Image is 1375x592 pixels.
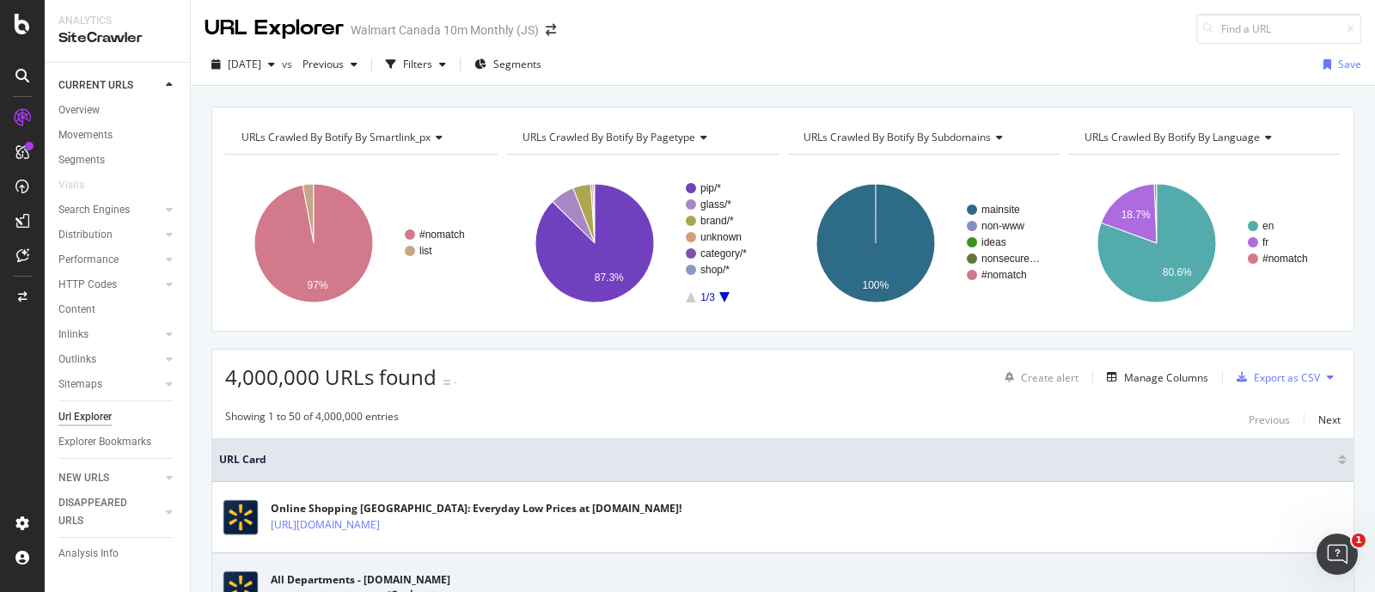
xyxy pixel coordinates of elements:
span: URLs Crawled By Botify By language [1085,130,1260,144]
h4: URLs Crawled By Botify By language [1081,124,1325,151]
text: category/* [700,247,747,259]
div: DISAPPEARED URLS [58,494,145,530]
div: Showing 1 to 50 of 4,000,000 entries [225,409,399,430]
a: Visits [58,176,101,194]
div: Outlinks [58,351,96,369]
text: #nomatch [1262,253,1308,265]
button: Create alert [998,363,1079,391]
div: Create alert [1021,370,1079,385]
div: All Departments - [DOMAIN_NAME] [271,572,455,588]
div: Online Shopping [GEOGRAPHIC_DATA]: Everyday Low Prices at [DOMAIN_NAME]! [271,501,681,516]
h4: URLs Crawled By Botify By pagetype [519,124,763,151]
a: Performance [58,251,161,269]
text: list [419,245,432,257]
a: Distribution [58,226,161,244]
div: Walmart Canada 10m Monthly (JS) [351,21,539,39]
a: Overview [58,101,178,119]
a: HTTP Codes [58,276,161,294]
button: Manage Columns [1100,367,1208,388]
h4: URLs Crawled By Botify By smartlink_px [238,124,482,151]
div: NEW URLS [58,469,109,487]
a: Sitemaps [58,375,161,394]
div: HTTP Codes [58,276,117,294]
img: Equal [443,380,450,385]
span: 4,000,000 URLs found [225,363,437,391]
div: Overview [58,101,100,119]
div: Segments [58,151,105,169]
iframe: Intercom live chat [1317,534,1358,575]
a: Inlinks [58,326,161,344]
text: glass/* [700,198,731,211]
a: Explorer Bookmarks [58,433,178,451]
text: en [1262,220,1274,232]
div: Movements [58,126,113,144]
a: Search Engines [58,201,161,219]
a: DISAPPEARED URLS [58,494,161,530]
div: A chart. [1068,168,1336,318]
span: Previous [296,57,344,71]
button: Segments [467,51,548,78]
button: Filters [379,51,453,78]
span: URLs Crawled By Botify By subdomains [804,130,991,144]
svg: A chart. [787,168,1055,318]
div: Distribution [58,226,113,244]
img: main image [219,496,262,539]
span: URL Card [219,452,1334,467]
a: CURRENT URLS [58,76,161,95]
svg: A chart. [506,168,774,318]
div: - [454,375,457,389]
a: Analysis Info [58,545,178,563]
text: #nomatch [981,269,1027,281]
text: shop/* [700,264,730,276]
button: Next [1318,409,1341,430]
div: Analysis Info [58,545,119,563]
div: URL Explorer [205,14,344,43]
div: Manage Columns [1124,370,1208,385]
h4: URLs Crawled By Botify By subdomains [800,124,1044,151]
div: Save [1338,57,1361,71]
text: non-www [981,220,1024,232]
text: fr [1262,236,1268,248]
button: Previous [1249,409,1290,430]
a: Content [58,301,178,319]
div: Search Engines [58,201,130,219]
text: brand/* [700,215,734,227]
div: Sitemaps [58,375,102,394]
span: 2025 Aug. 8th [228,57,261,71]
a: Segments [58,151,178,169]
div: Performance [58,251,119,269]
div: Url Explorer [58,408,112,426]
a: Url Explorer [58,408,178,426]
a: NEW URLS [58,469,161,487]
span: Segments [493,57,541,71]
a: [URL][DOMAIN_NAME] [271,516,380,534]
input: Find a URL [1196,14,1361,44]
span: 1 [1352,534,1366,547]
text: 1/3 [700,291,715,303]
div: Next [1318,412,1341,427]
svg: A chart. [225,168,493,318]
button: [DATE] [205,51,282,78]
div: Visits [58,176,84,194]
text: 87.3% [595,272,624,284]
div: Export as CSV [1254,370,1320,385]
span: vs [282,57,296,71]
div: Explorer Bookmarks [58,433,151,451]
text: mainsite [981,204,1020,216]
text: 80.6% [1163,266,1192,278]
text: 97% [308,279,328,291]
button: Save [1317,51,1361,78]
button: Previous [296,51,364,78]
div: Previous [1249,412,1290,427]
text: ideas [981,236,1006,248]
a: Movements [58,126,178,144]
div: arrow-right-arrow-left [546,24,556,36]
div: Analytics [58,14,176,28]
a: Outlinks [58,351,161,369]
text: 100% [863,279,889,291]
div: Filters [403,57,432,71]
text: pip/* [700,182,721,194]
